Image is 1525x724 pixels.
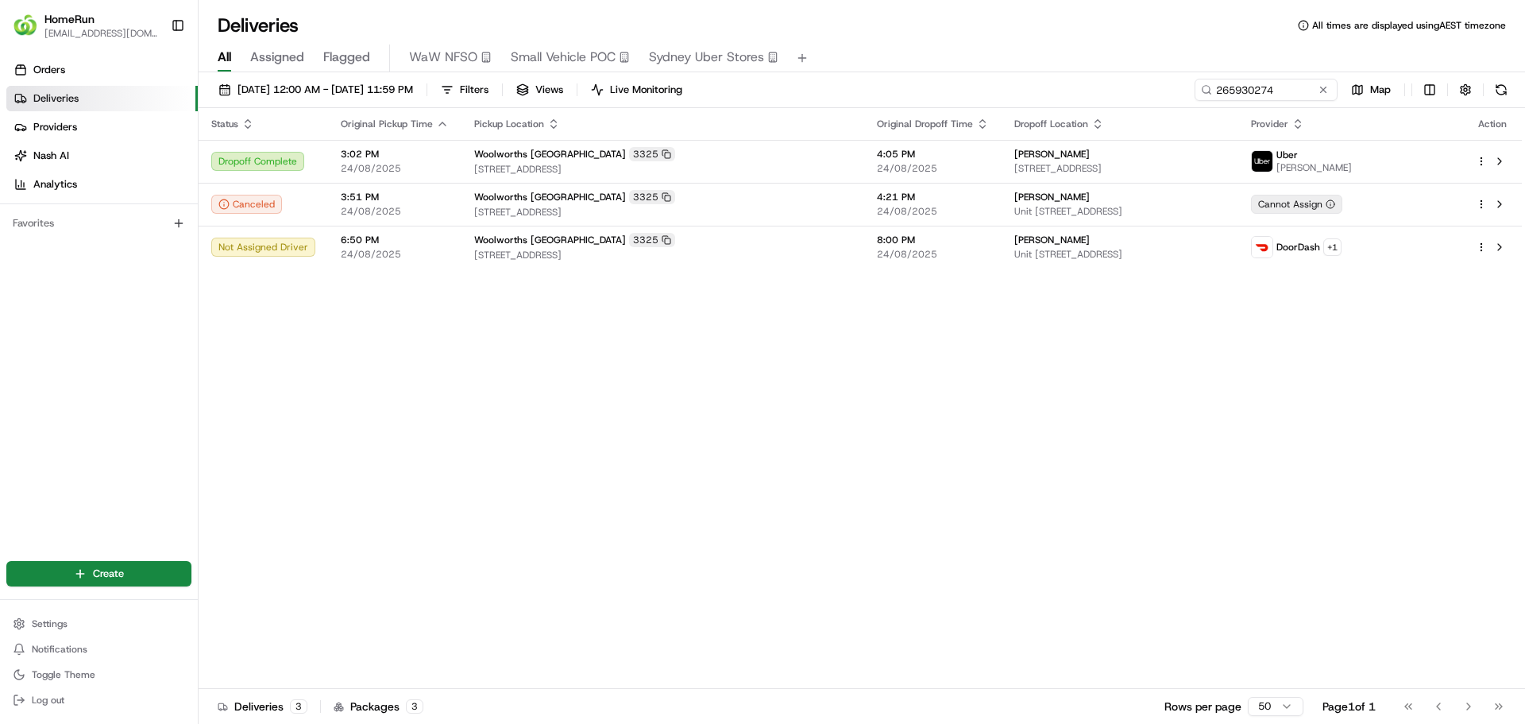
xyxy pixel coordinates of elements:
span: 24/08/2025 [341,162,449,175]
div: 3 [406,699,423,714]
div: Action [1476,118,1509,130]
button: +1 [1323,238,1342,256]
div: 3325 [629,147,675,161]
span: Provider [1251,118,1288,130]
img: HomeRun [13,13,38,38]
span: 24/08/2025 [341,205,449,218]
div: 3325 [629,233,675,247]
span: 3:02 PM [341,148,449,161]
span: [STREET_ADDRESS] [474,249,851,261]
button: [EMAIL_ADDRESS][DOMAIN_NAME] [44,27,158,40]
span: Assigned [250,48,304,67]
span: 8:00 PM [877,234,989,246]
button: Cannot Assign [1251,195,1342,214]
button: [DATE] 12:00 AM - [DATE] 11:59 PM [211,79,420,101]
span: Woolworths [GEOGRAPHIC_DATA] [474,148,626,161]
span: [PERSON_NAME] [1014,234,1090,246]
span: 24/08/2025 [877,248,989,261]
a: Analytics [6,172,198,197]
div: 3 [290,699,307,714]
img: doordash_logo_v2.png [1252,237,1272,257]
button: Filters [434,79,496,101]
span: 24/08/2025 [877,162,989,175]
span: 4:05 PM [877,148,989,161]
span: Live Monitoring [610,83,682,97]
span: Filters [460,83,488,97]
span: Flagged [323,48,370,67]
a: Nash AI [6,143,198,168]
button: Settings [6,613,191,635]
button: Toggle Theme [6,664,191,686]
span: WaW NFSO [409,48,477,67]
span: Toggle Theme [32,668,95,681]
span: Unit [STREET_ADDRESS] [1014,248,1226,261]
span: 4:21 PM [877,191,989,203]
button: Views [509,79,570,101]
span: Settings [32,618,68,630]
span: DoorDash [1276,241,1320,254]
span: Uber [1276,149,1298,161]
button: Refresh [1490,79,1512,101]
span: 24/08/2025 [877,205,989,218]
span: Woolworths [GEOGRAPHIC_DATA] [474,234,626,246]
span: Status [211,118,238,130]
span: Deliveries [33,91,79,106]
button: HomeRun [44,11,95,27]
div: Deliveries [218,699,307,714]
span: [STREET_ADDRESS] [474,206,851,219]
button: Canceled [211,195,282,214]
button: Create [6,561,191,587]
button: HomeRunHomeRun[EMAIL_ADDRESS][DOMAIN_NAME] [6,6,164,45]
a: Deliveries [6,86,198,111]
span: Map [1370,83,1391,97]
span: [DATE] 12:00 AM - [DATE] 11:59 PM [237,83,413,97]
span: Dropoff Location [1014,118,1088,130]
span: 24/08/2025 [341,248,449,261]
input: Type to search [1195,79,1338,101]
span: Analytics [33,177,77,192]
span: [PERSON_NAME] [1014,191,1090,203]
a: Orders [6,57,198,83]
span: [PERSON_NAME] [1014,148,1090,161]
div: 3325 [629,190,675,204]
span: Pickup Location [474,118,544,130]
div: Packages [334,699,423,714]
button: Map [1344,79,1398,101]
span: [PERSON_NAME] [1276,161,1352,174]
span: Nash AI [33,149,69,163]
span: Small Vehicle POC [511,48,616,67]
span: Create [93,567,124,581]
span: 6:50 PM [341,234,449,246]
button: Log out [6,689,191,711]
span: All times are displayed using AEST timezone [1312,19,1506,32]
p: Rows per page [1164,699,1241,714]
button: Live Monitoring [584,79,689,101]
span: [STREET_ADDRESS] [1014,162,1226,175]
div: Page 1 of 1 [1322,699,1376,714]
span: Woolworths [GEOGRAPHIC_DATA] [474,191,626,203]
img: uber-new-logo.jpeg [1252,151,1272,172]
span: 3:51 PM [341,191,449,203]
span: Log out [32,694,64,707]
span: Original Pickup Time [341,118,433,130]
span: Views [535,83,563,97]
button: Notifications [6,638,191,660]
span: Orders [33,63,65,77]
span: Providers [33,120,77,134]
div: Favorites [6,211,191,236]
span: [STREET_ADDRESS] [474,163,851,176]
span: Original Dropoff Time [877,118,973,130]
h1: Deliveries [218,13,299,38]
span: All [218,48,231,67]
a: Providers [6,114,198,140]
span: Unit [STREET_ADDRESS] [1014,205,1226,218]
span: Sydney Uber Stores [649,48,764,67]
span: Notifications [32,643,87,656]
